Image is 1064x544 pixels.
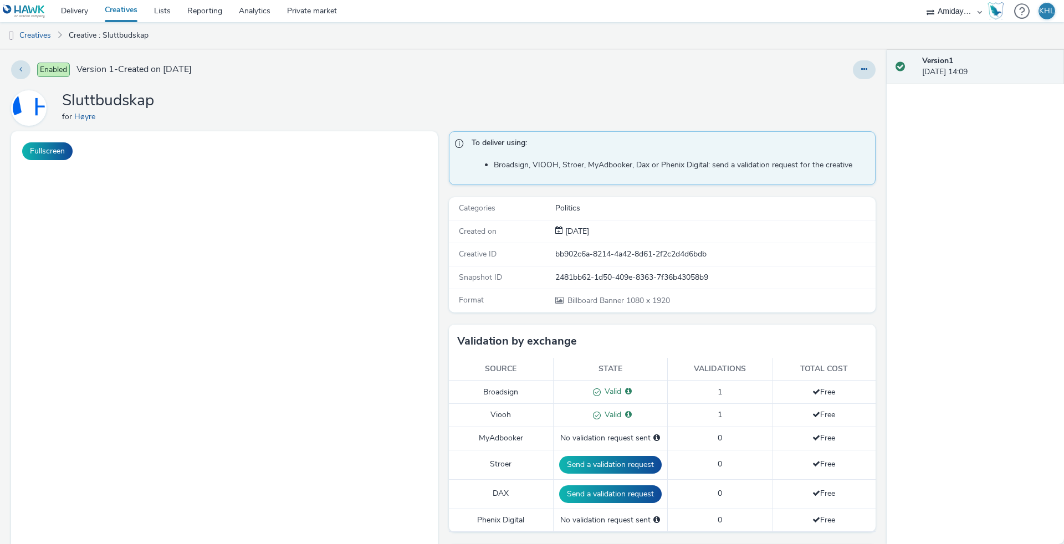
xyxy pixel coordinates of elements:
span: Free [812,515,835,525]
div: 2481bb62-1d50-409e-8363-7f36b43058b9 [555,272,874,283]
td: Stroer [449,450,553,479]
a: Høyre [74,111,100,122]
span: 0 [718,488,722,499]
span: Creative ID [459,249,497,259]
a: Hawk Academy [988,2,1009,20]
td: MyAdbooker [449,427,553,450]
td: Broadsign [449,381,553,404]
th: Total cost [772,358,876,381]
span: Enabled [37,63,70,77]
span: 1 [718,387,722,397]
th: Validations [667,358,772,381]
button: Send a validation request [559,456,662,474]
span: Version 1 - Created on [DATE] [76,63,192,76]
span: Free [812,488,835,499]
div: Politics [555,203,874,214]
a: Creative : Sluttbudskap [63,22,154,49]
span: 1080 x 1920 [566,295,670,306]
div: Please select a deal below and click on Send to send a validation request to MyAdbooker. [653,433,660,444]
span: Free [812,387,835,397]
td: Viooh [449,404,553,427]
span: Free [812,409,835,420]
div: [DATE] 14:09 [922,55,1055,78]
span: [DATE] [563,226,589,237]
td: DAX [449,479,553,509]
strong: Version 1 [922,55,953,66]
div: Creation 29 August 2025, 14:09 [563,226,589,237]
h1: Sluttbudskap [62,90,154,111]
span: To deliver using: [472,137,864,152]
span: 0 [718,459,722,469]
div: Please select a deal below and click on Send to send a validation request to Phenix Digital. [653,515,660,526]
span: Format [459,295,484,305]
button: Fullscreen [22,142,73,160]
span: Snapshot ID [459,272,502,283]
a: Høyre [11,102,51,113]
span: Created on [459,226,497,237]
h3: Validation by exchange [457,333,577,350]
div: bb902c6a-8214-4a42-8d61-2f2c2d4d6bdb [555,249,874,260]
th: State [553,358,667,381]
span: Free [812,433,835,443]
span: Valid [601,386,621,397]
img: Hawk Academy [988,2,1004,20]
span: 0 [718,515,722,525]
img: Høyre [13,92,45,124]
li: Broadsign, VIOOH, Stroer, MyAdbooker, Dax or Phenix Digital: send a validation request for the cr... [494,160,869,171]
div: No validation request sent [559,515,662,526]
span: Categories [459,203,495,213]
th: Source [449,358,553,381]
div: KHL [1039,3,1055,19]
span: Valid [601,409,621,420]
div: No validation request sent [559,433,662,444]
span: 0 [718,433,722,443]
img: undefined Logo [3,4,45,18]
button: Send a validation request [559,485,662,503]
img: dooh [6,30,17,42]
span: Free [812,459,835,469]
span: 1 [718,409,722,420]
td: Phenix Digital [449,509,553,531]
span: for [62,111,74,122]
span: Billboard Banner [567,295,626,306]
